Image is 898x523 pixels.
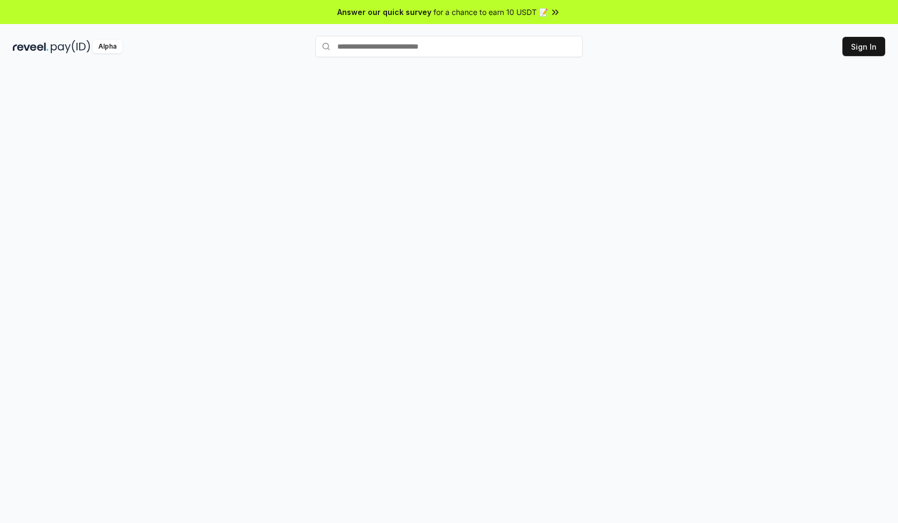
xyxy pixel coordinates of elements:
[842,37,885,56] button: Sign In
[13,40,49,53] img: reveel_dark
[92,40,122,53] div: Alpha
[51,40,90,53] img: pay_id
[433,6,548,18] span: for a chance to earn 10 USDT 📝
[337,6,431,18] span: Answer our quick survey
